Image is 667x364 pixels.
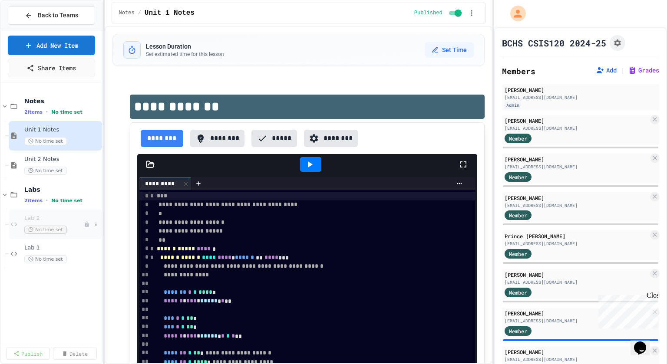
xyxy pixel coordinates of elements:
span: No time set [24,167,67,175]
span: Published [414,10,442,16]
h2: Members [502,65,535,77]
div: [EMAIL_ADDRESS][DOMAIN_NAME] [505,125,649,131]
h1: BCHS CSIS120 2024-25 [502,37,606,49]
span: Lab 2 [24,215,84,222]
span: Back to Teams [38,11,78,20]
div: Prince [PERSON_NAME] [505,232,649,240]
iframe: chat widget [631,329,658,355]
div: Content is published and visible to students [414,8,463,18]
a: Add New Item [8,36,95,55]
span: • [46,108,48,115]
div: [PERSON_NAME] [505,117,649,125]
div: [PERSON_NAME] [505,194,649,202]
span: Member [509,327,527,335]
span: Member [509,134,527,142]
div: Unpublished [84,221,90,227]
span: 2 items [24,109,43,115]
span: Member [509,289,527,296]
iframe: chat widget [595,292,658,328]
div: [PERSON_NAME] [505,309,649,317]
span: No time set [24,255,67,263]
span: | [620,65,624,75]
span: Labs [24,186,100,193]
button: Back to Teams [8,6,95,25]
span: No time set [24,226,67,234]
button: More options [92,220,100,229]
div: [PERSON_NAME] [505,86,657,94]
span: Member [509,250,527,258]
div: [EMAIL_ADDRESS][DOMAIN_NAME] [505,240,649,247]
div: [EMAIL_ADDRESS][DOMAIN_NAME] [505,164,649,170]
a: Delete [53,348,96,360]
div: [EMAIL_ADDRESS][DOMAIN_NAME] [505,202,649,209]
p: Set estimated time for this lesson [146,51,224,58]
span: Lab 1 [24,244,100,252]
button: Set Time [425,42,474,58]
button: Add [596,66,617,75]
span: Member [509,173,527,181]
span: Notes [24,97,100,105]
h3: Lesson Duration [146,42,224,51]
button: Assignment Settings [610,35,625,51]
span: Unit 1 Notes [145,8,195,18]
a: Publish [6,348,50,360]
div: [PERSON_NAME] [505,348,649,356]
div: Chat with us now!Close [3,3,60,55]
span: No time set [51,109,83,115]
button: Grades [628,66,659,75]
a: Share Items [8,59,95,77]
span: No time set [24,137,67,145]
div: [PERSON_NAME] [505,155,649,163]
div: [EMAIL_ADDRESS][DOMAIN_NAME] [505,94,657,101]
span: Unit 2 Notes [24,156,100,163]
span: 2 items [24,198,43,203]
span: No time set [51,198,83,203]
span: • [46,197,48,204]
span: Member [509,211,527,219]
div: [EMAIL_ADDRESS][DOMAIN_NAME] [505,318,649,324]
span: Notes [119,10,135,16]
div: [PERSON_NAME] [505,271,649,279]
span: Unit 1 Notes [24,126,100,134]
div: My Account [501,3,528,23]
span: / [138,10,141,16]
div: [EMAIL_ADDRESS][DOMAIN_NAME] [505,279,649,285]
div: Admin [505,102,521,109]
div: [EMAIL_ADDRESS][DOMAIN_NAME] [505,356,649,363]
